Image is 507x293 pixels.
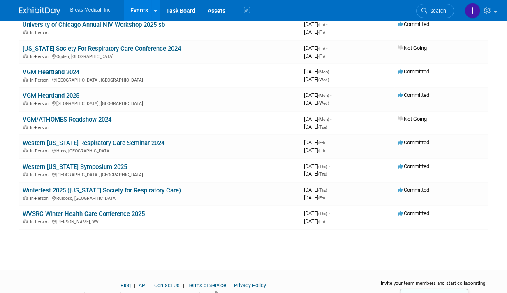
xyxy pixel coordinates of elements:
[304,139,327,145] span: [DATE]
[398,139,429,145] span: Committed
[398,116,427,122] span: Not Going
[318,117,329,122] span: (Mon)
[154,282,180,288] a: Contact Us
[139,282,146,288] a: API
[318,164,327,169] span: (Thu)
[318,125,327,129] span: (Tue)
[23,54,28,58] img: In-Person Event
[329,187,330,193] span: -
[304,68,331,75] span: [DATE]
[148,282,153,288] span: |
[318,46,325,51] span: (Fri)
[30,125,51,130] span: In-Person
[380,280,488,292] div: Invite your team members and start collaborating:
[304,124,327,130] span: [DATE]
[132,282,137,288] span: |
[30,219,51,225] span: In-Person
[23,147,297,154] div: Hays, [GEOGRAPHIC_DATA]
[188,282,226,288] a: Terms of Service
[30,148,51,154] span: In-Person
[465,3,480,19] img: Inga Dolezar
[120,282,131,288] a: Blog
[23,125,28,129] img: In-Person Event
[23,100,297,106] div: [GEOGRAPHIC_DATA], [GEOGRAPHIC_DATA]
[318,172,327,176] span: (Thu)
[318,219,325,224] span: (Fri)
[23,53,297,59] div: Ogden, [GEOGRAPHIC_DATA]
[304,147,325,153] span: [DATE]
[23,148,28,152] img: In-Person Event
[19,7,60,15] img: ExhibitDay
[318,196,325,200] span: (Fri)
[23,172,28,176] img: In-Person Event
[30,30,51,35] span: In-Person
[326,45,327,51] span: -
[304,53,325,59] span: [DATE]
[329,210,330,216] span: -
[398,21,429,27] span: Committed
[304,29,325,35] span: [DATE]
[330,116,331,122] span: -
[30,172,51,178] span: In-Person
[318,70,329,74] span: (Mon)
[416,4,454,18] a: Search
[398,187,429,193] span: Committed
[227,282,233,288] span: |
[304,116,331,122] span: [DATE]
[304,218,325,224] span: [DATE]
[23,210,145,218] a: WVSRC Winter Health Care Conference 2025
[23,30,28,34] img: In-Person Event
[326,139,327,145] span: -
[318,93,329,98] span: (Mon)
[318,77,329,82] span: (Wed)
[30,101,51,106] span: In-Person
[23,139,164,147] a: Western [US_STATE] Respiratory Care Seminar 2024
[23,218,297,225] div: [PERSON_NAME], WV
[234,282,266,288] a: Privacy Policy
[23,196,28,200] img: In-Person Event
[304,195,325,201] span: [DATE]
[318,148,325,153] span: (Fri)
[329,163,330,169] span: -
[398,92,429,98] span: Committed
[23,101,28,105] img: In-Person Event
[23,76,297,83] div: [GEOGRAPHIC_DATA], [GEOGRAPHIC_DATA]
[23,68,79,76] a: VGM Heartland 2024
[304,187,330,193] span: [DATE]
[23,195,297,201] div: Ruidoso, [GEOGRAPHIC_DATA]
[23,219,28,223] img: In-Person Event
[304,76,329,82] span: [DATE]
[318,22,325,27] span: (Fri)
[318,101,329,105] span: (Wed)
[398,45,427,51] span: Not Going
[304,21,327,27] span: [DATE]
[318,211,327,216] span: (Thu)
[318,141,325,145] span: (Fri)
[318,30,325,35] span: (Fri)
[330,92,331,98] span: -
[318,54,325,59] span: (Fri)
[398,210,429,216] span: Committed
[23,77,28,82] img: In-Person Event
[304,100,329,106] span: [DATE]
[330,68,331,75] span: -
[181,282,186,288] span: |
[30,54,51,59] span: In-Person
[30,196,51,201] span: In-Person
[23,21,165,28] a: University of Chicago Annual NIV Workshop 2025 sb
[304,210,330,216] span: [DATE]
[23,171,297,178] div: [GEOGRAPHIC_DATA], [GEOGRAPHIC_DATA]
[30,77,51,83] span: In-Person
[398,163,429,169] span: Committed
[318,188,327,192] span: (Thu)
[427,8,446,14] span: Search
[23,187,181,194] a: Winterfest 2025 ([US_STATE] Society for Respiratory Care)
[304,163,330,169] span: [DATE]
[70,7,112,13] span: Breas Medical, Inc.
[304,45,327,51] span: [DATE]
[326,21,327,27] span: -
[304,171,327,177] span: [DATE]
[23,45,181,52] a: [US_STATE] Society For Respiratory Care Conference 2024
[23,163,127,171] a: Western [US_STATE] Symposium 2025
[23,116,111,123] a: VGM/ATHOMES Roadshow 2024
